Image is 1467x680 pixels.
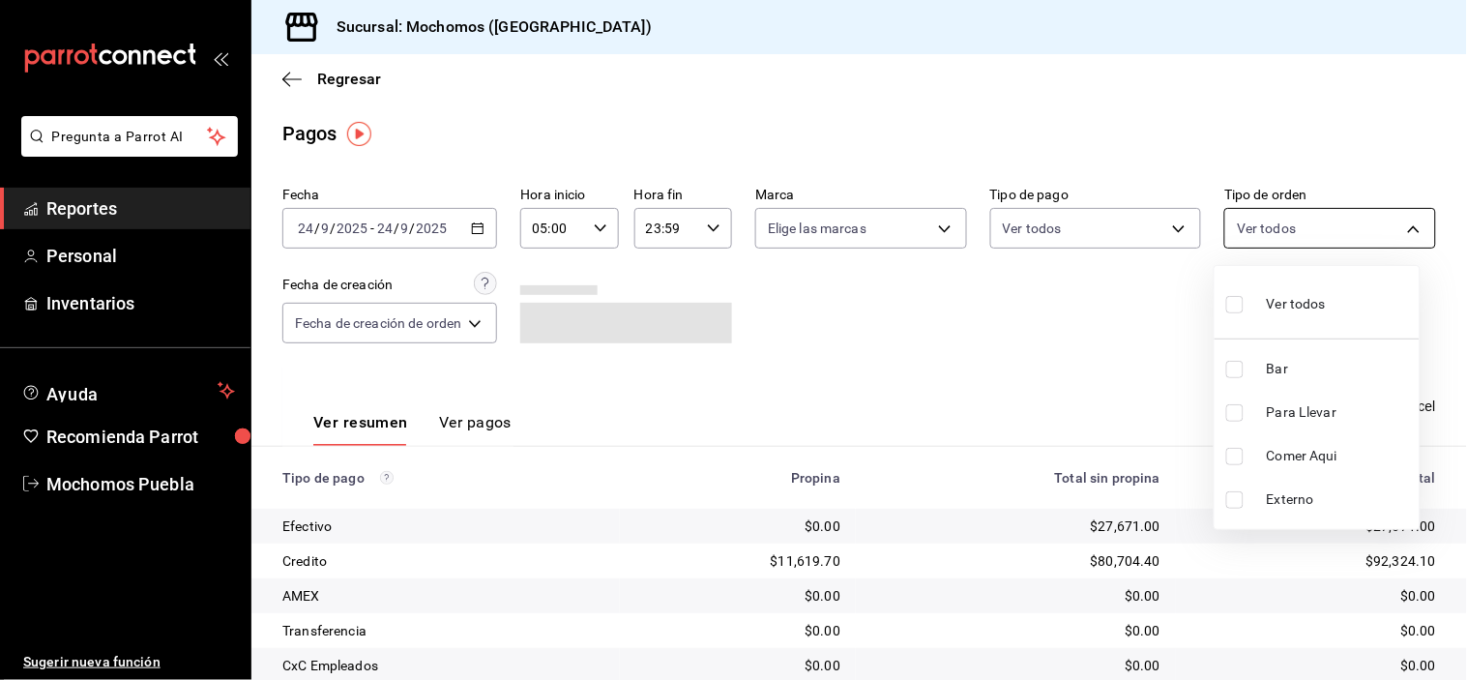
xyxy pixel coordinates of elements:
span: Comer Aqui [1267,446,1412,466]
img: Tooltip marker [347,122,371,146]
span: Bar [1267,359,1412,379]
span: Ver todos [1267,294,1326,314]
span: Para Llevar [1267,402,1412,423]
span: Externo [1267,489,1412,510]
